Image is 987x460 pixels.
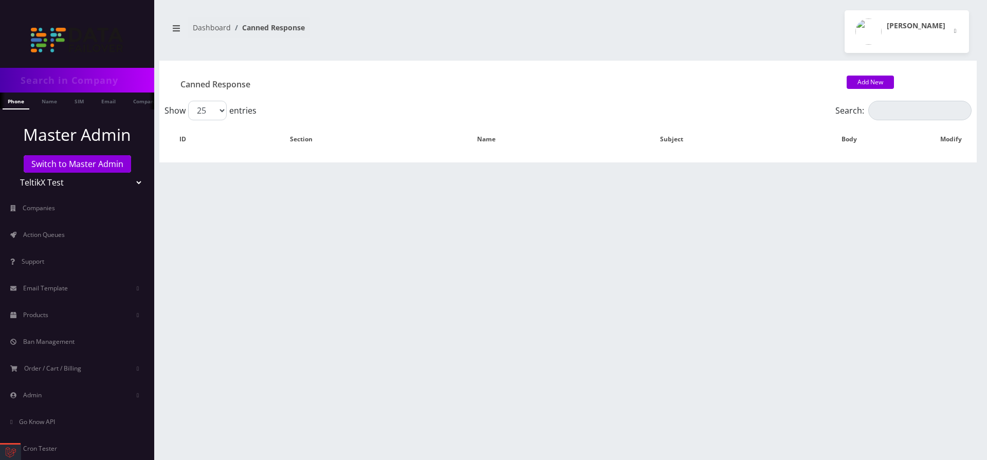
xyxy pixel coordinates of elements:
span: Products [23,310,48,319]
span: Email Template [23,284,68,292]
span: Go Know API [19,417,55,426]
a: Email [96,93,121,108]
a: Dashboard [193,23,231,32]
span: Admin [23,391,42,399]
th: Body [773,124,931,154]
h2: [PERSON_NAME] [887,22,945,30]
th: Modify [932,124,971,154]
a: Name [36,93,62,108]
a: SIM [69,93,89,108]
button: [PERSON_NAME] [845,10,969,53]
span: Companies [23,204,55,212]
th: Name [403,124,576,154]
li: Canned Response [231,22,305,33]
h1: Canned Response [170,80,831,89]
select: Showentries [188,101,227,120]
th: ID [166,124,206,154]
input: Search: [868,101,972,120]
a: Switch to Master Admin [24,155,131,173]
a: Company [128,93,162,108]
span: Action Queues [23,230,65,239]
span: Ban Management [23,337,75,346]
span: Cron Tester [23,444,57,453]
nav: breadcrumb [167,17,560,46]
img: TeltikX Test [31,28,123,52]
th: Section [207,124,401,154]
input: Search in Company [21,70,152,90]
th: Subject [577,124,772,154]
label: Show entries [164,101,257,120]
a: Add New [847,76,894,89]
span: Support [22,257,44,266]
span: Order / Cart / Billing [24,364,81,373]
label: Search: [835,101,972,120]
a: Phone [3,93,29,109]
